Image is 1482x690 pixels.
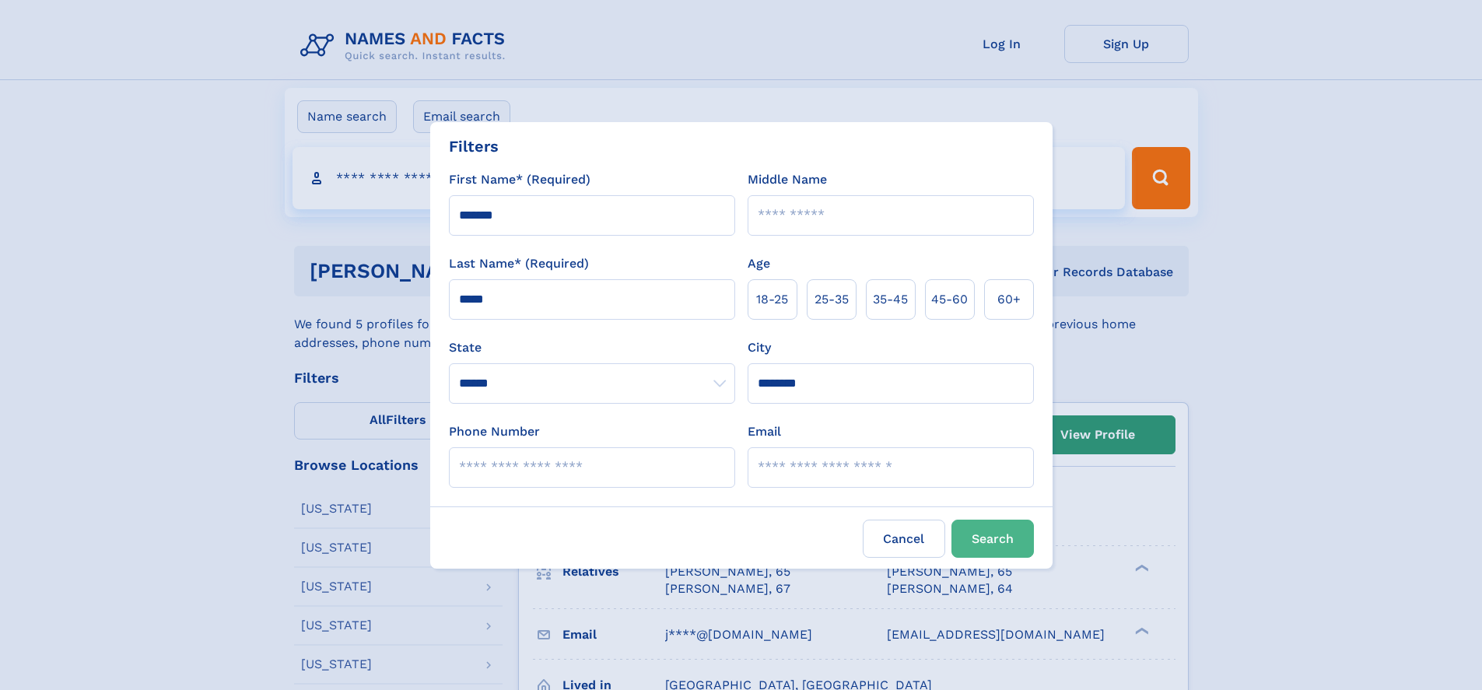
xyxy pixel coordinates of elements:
[863,520,945,558] label: Cancel
[748,422,781,441] label: Email
[748,338,771,357] label: City
[449,135,499,158] div: Filters
[997,290,1021,309] span: 60+
[449,422,540,441] label: Phone Number
[815,290,849,309] span: 25‑35
[951,520,1034,558] button: Search
[748,170,827,189] label: Middle Name
[449,338,735,357] label: State
[449,254,589,273] label: Last Name* (Required)
[873,290,908,309] span: 35‑45
[449,170,590,189] label: First Name* (Required)
[748,254,770,273] label: Age
[756,290,788,309] span: 18‑25
[931,290,968,309] span: 45‑60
